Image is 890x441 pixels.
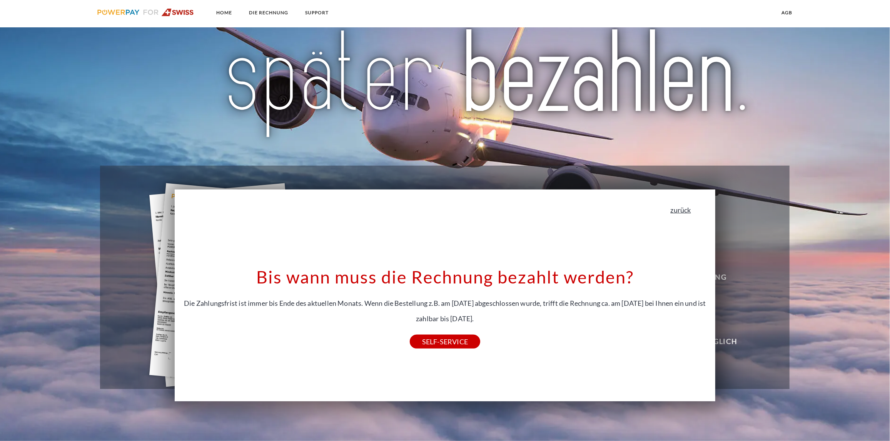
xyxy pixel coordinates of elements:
[210,6,239,20] a: Home
[299,6,335,20] a: SUPPORT
[242,6,295,20] a: DIE RECHNUNG
[183,268,707,342] div: Die Zahlungsfrist ist immer bis Ende des aktuellen Monats. Wenn die Bestellung z.B. am [DATE] abg...
[671,206,691,213] a: zurück
[410,335,480,349] a: SELF-SERVICE
[97,8,194,16] img: logo-swiss.svg
[775,6,799,20] a: agb
[183,268,707,286] h3: Bis wann muss die Rechnung bezahlt werden?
